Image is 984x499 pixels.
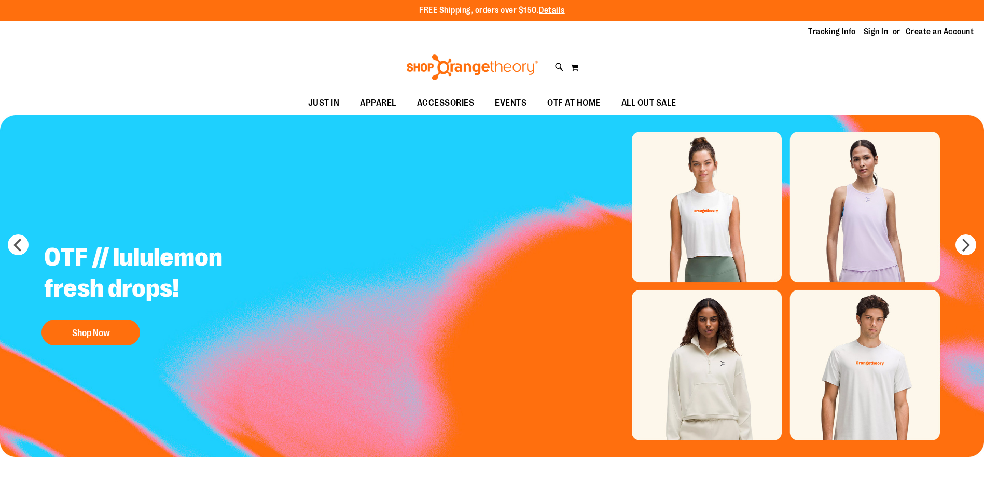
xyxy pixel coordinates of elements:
a: Create an Account [906,26,974,37]
span: APPAREL [360,91,396,115]
button: Shop Now [41,320,140,345]
a: OTF // lululemon fresh drops! Shop Now [36,234,294,351]
button: prev [8,234,29,255]
a: Sign In [864,26,889,37]
a: Tracking Info [808,26,856,37]
img: Shop Orangetheory [405,54,539,80]
span: JUST IN [308,91,340,115]
span: ALL OUT SALE [621,91,676,115]
a: Details [539,6,565,15]
h2: OTF // lululemon fresh drops! [36,234,294,314]
button: next [955,234,976,255]
span: OTF AT HOME [547,91,601,115]
span: ACCESSORIES [417,91,475,115]
span: EVENTS [495,91,526,115]
p: FREE Shipping, orders over $150. [419,5,565,17]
